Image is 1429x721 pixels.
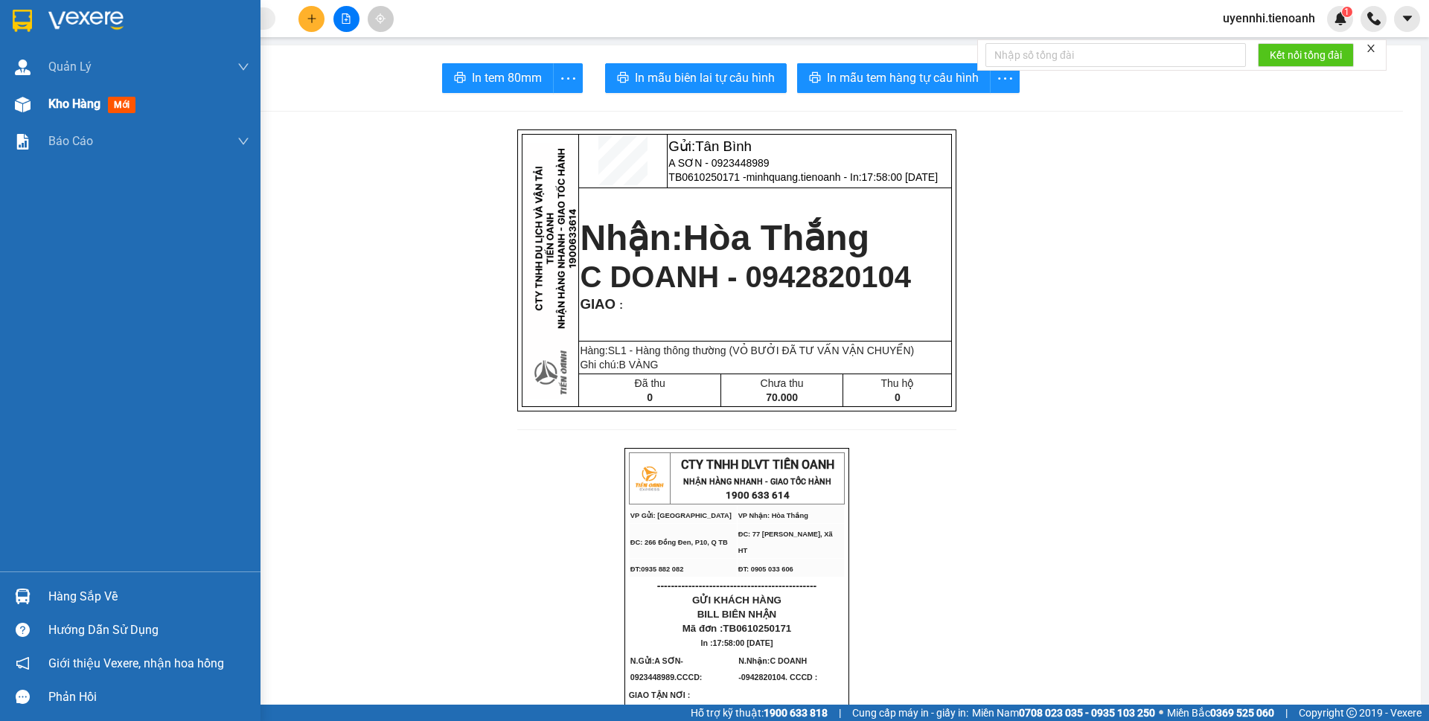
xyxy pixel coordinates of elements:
[375,13,386,24] span: aim
[695,138,752,154] span: Tân Bình
[82,8,165,24] span: Gửi:
[30,92,200,173] strong: Nhận:
[580,218,869,257] strong: Nhận:
[341,13,351,24] span: file-add
[16,623,30,637] span: question-circle
[738,531,833,554] span: ĐC: 77 [PERSON_NAME], Xã HT
[1401,12,1414,25] span: caret-down
[738,656,817,682] span: C DOANH -
[635,68,775,87] span: In mẫu biên lai tự cấu hình
[48,686,249,708] div: Phản hồi
[985,43,1246,67] input: Nhập số tổng đài
[766,391,798,403] span: 70.000
[30,92,200,173] span: Hòa Thắng
[1394,6,1420,32] button: caret-down
[454,71,466,86] span: printer
[1210,707,1274,719] strong: 0369 525 060
[1270,47,1342,63] span: Kết nối tổng đài
[48,97,100,111] span: Kho hàng
[657,580,816,592] span: ----------------------------------------------
[1344,7,1349,17] span: 1
[48,654,224,673] span: Giới thiệu Vexere, nhận hoa hồng
[630,565,684,573] span: ĐT:0935 882 082
[1159,710,1163,716] span: ⚪️
[16,656,30,670] span: notification
[991,69,1019,88] span: more
[827,68,979,87] span: In mẫu tem hàng tự cấu hình
[797,63,991,93] button: printerIn mẫu tem hàng tự cấu hình
[109,8,165,24] span: Tân Bình
[82,43,197,83] span: TB0610250171 -
[738,656,817,682] span: N.Nhận:
[972,705,1155,721] span: Miền Nam
[82,57,197,83] span: minhquang.tienoanh - In:
[701,638,773,647] span: In :
[108,97,135,113] span: mới
[683,218,869,257] span: Hòa Thắng
[630,512,732,519] span: VP Gửi: [GEOGRAPHIC_DATA]
[1342,7,1352,17] sup: 1
[237,135,249,147] span: down
[580,345,914,356] span: Hàng:SL
[619,359,659,371] span: B VÀNG
[683,477,831,487] strong: NHẬN HÀNG NHANH - GIAO TỐC HÀNH
[668,138,752,154] span: Gửi:
[1334,12,1347,25] img: icon-new-feature
[48,586,249,608] div: Hàng sắp về
[668,171,938,183] span: TB0610250171 -
[48,619,249,641] div: Hướng dẫn sử dụng
[48,132,93,150] span: Báo cáo
[692,595,781,606] span: GỬI KHÁCH HÀNG
[442,63,554,93] button: printerIn tem 80mm
[554,69,582,88] span: more
[472,68,542,87] span: In tem 80mm
[726,490,790,501] strong: 1900 633 614
[617,71,629,86] span: printer
[738,565,793,573] span: ĐT: 0905 033 606
[368,6,394,32] button: aim
[580,260,911,293] span: C DOANH - 0942820104
[1366,43,1376,54] span: close
[880,377,914,389] span: Thu hộ
[630,539,728,546] span: ĐC: 266 Đồng Đen, P10, Q TB
[635,377,665,389] span: Đã thu
[630,460,668,497] img: logo
[630,656,705,682] span: N.Gửi:
[1167,705,1274,721] span: Miền Bắc
[668,157,769,169] span: A SƠN - 0923448989
[621,345,914,356] span: 1 - Hàng thông thường (VỎ BƯỞI ĐÃ TƯ VẤN VẬN CHUYỂN)
[839,705,841,721] span: |
[629,690,712,699] span: GIAO TẬN NƠI :
[747,171,938,183] span: minhquang.tienoanh - In:
[15,60,31,75] img: warehouse-icon
[691,705,828,721] span: Hỗ trợ kỹ thuật:
[809,71,821,86] span: printer
[95,70,182,83] span: 17:58:00 [DATE]
[741,673,817,682] span: 0942820104. CCCD :
[16,690,30,704] span: message
[697,609,777,620] span: BILL BIÊN NHẬN
[13,10,32,32] img: logo-vxr
[852,705,968,721] span: Cung cấp máy in - giấy in:
[761,377,804,389] span: Chưa thu
[580,359,658,371] span: Ghi chú:
[654,656,680,665] span: A SƠN
[764,707,828,719] strong: 1900 633 818
[681,458,834,472] span: CTY TNHH DLVT TIẾN OANH
[862,171,938,183] span: 17:58:00 [DATE]
[895,391,901,403] span: 0
[682,623,792,634] span: Mã đơn :
[82,28,197,40] span: A SƠN - 0923448989
[237,61,249,73] span: down
[1019,707,1155,719] strong: 0708 023 035 - 0935 103 250
[48,57,92,76] span: Quản Lý
[1367,12,1381,25] img: phone-icon
[1258,43,1354,67] button: Kết nối tổng đài
[713,638,773,647] span: 17:58:00 [DATE]
[647,391,653,403] span: 0
[1211,9,1327,28] span: uyennhi.tienoanh
[298,6,325,32] button: plus
[738,512,808,519] span: VP Nhận: Hòa Thắng
[15,97,31,112] img: warehouse-icon
[1285,705,1288,721] span: |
